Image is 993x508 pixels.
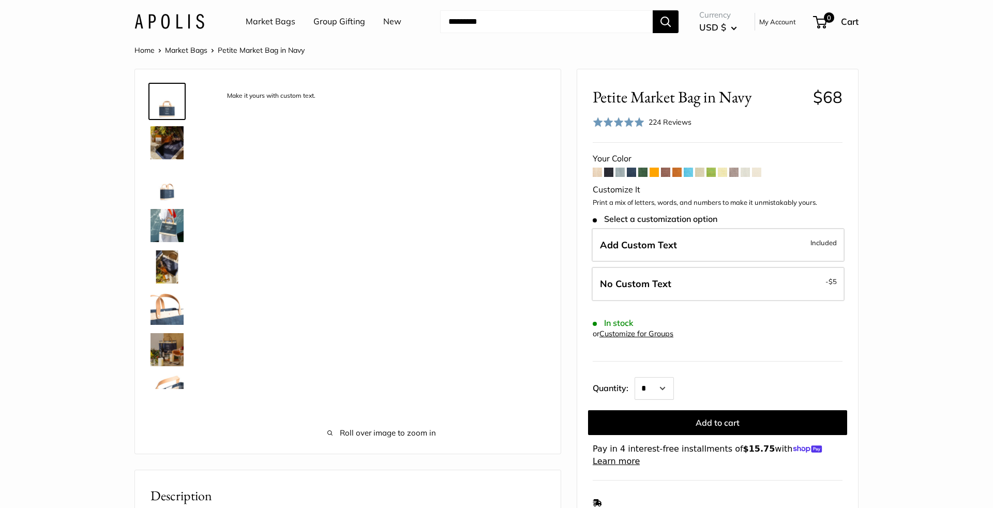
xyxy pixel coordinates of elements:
a: Home [134,46,155,55]
a: Petite Market Bag in Navy [148,166,186,203]
p: Print a mix of letters, words, and numbers to make it unmistakably yours. [593,198,842,208]
input: Search... [440,10,653,33]
a: description_Inner pocket good for daily drivers. [148,372,186,410]
a: Group Gifting [313,14,365,29]
span: $5 [829,277,837,286]
a: Customize for Groups [599,329,673,338]
span: In stock [593,318,634,328]
span: Add Custom Text [600,239,677,251]
div: Customize It [593,182,842,198]
a: Petite Market Bag in Navy [148,207,186,244]
a: description_Super soft and durable leather handles. [148,290,186,327]
a: Market Bags [246,14,295,29]
span: $68 [813,87,842,107]
span: Petite Market Bag in Navy [593,87,805,107]
span: Select a customization option [593,214,717,224]
span: 0 [824,12,834,23]
span: USD $ [699,22,726,33]
img: Petite Market Bag in Navy [151,209,184,242]
a: Petite Market Bag in Navy [148,331,186,368]
label: Leave Blank [592,267,845,301]
span: Roll over image to zoom in [218,426,545,440]
img: description_Super soft and durable leather handles. [151,292,184,325]
button: Search [653,10,679,33]
nav: Breadcrumb [134,43,305,57]
button: USD $ [699,19,737,36]
span: Included [810,236,837,249]
span: Cart [841,16,859,27]
a: Petite Market Bag in Navy [148,248,186,286]
h2: Description [151,486,545,506]
img: Petite Market Bag in Navy [151,126,184,159]
a: 0 Cart [814,13,859,30]
img: Petite Market Bag in Navy [151,333,184,366]
a: Petite Market Bag in Navy [148,124,186,161]
span: Petite Market Bag in Navy [218,46,305,55]
a: Market Bags [165,46,207,55]
label: Quantity: [593,374,635,400]
label: Add Custom Text [592,228,845,262]
span: - [825,275,837,288]
span: No Custom Text [600,278,671,290]
div: Your Color [593,151,842,167]
div: Make it yours with custom text. [222,89,321,103]
img: Petite Market Bag in Navy [151,168,184,201]
img: Apolis [134,14,204,29]
div: or [593,327,673,341]
img: description_Inner pocket good for daily drivers. [151,375,184,408]
img: description_Make it yours with custom text. [151,85,184,118]
span: 224 Reviews [649,117,691,127]
button: Add to cart [588,410,847,435]
img: Petite Market Bag in Navy [151,250,184,283]
a: My Account [759,16,796,28]
span: Currency [699,8,737,22]
a: New [383,14,401,29]
a: description_Make it yours with custom text. [148,83,186,120]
